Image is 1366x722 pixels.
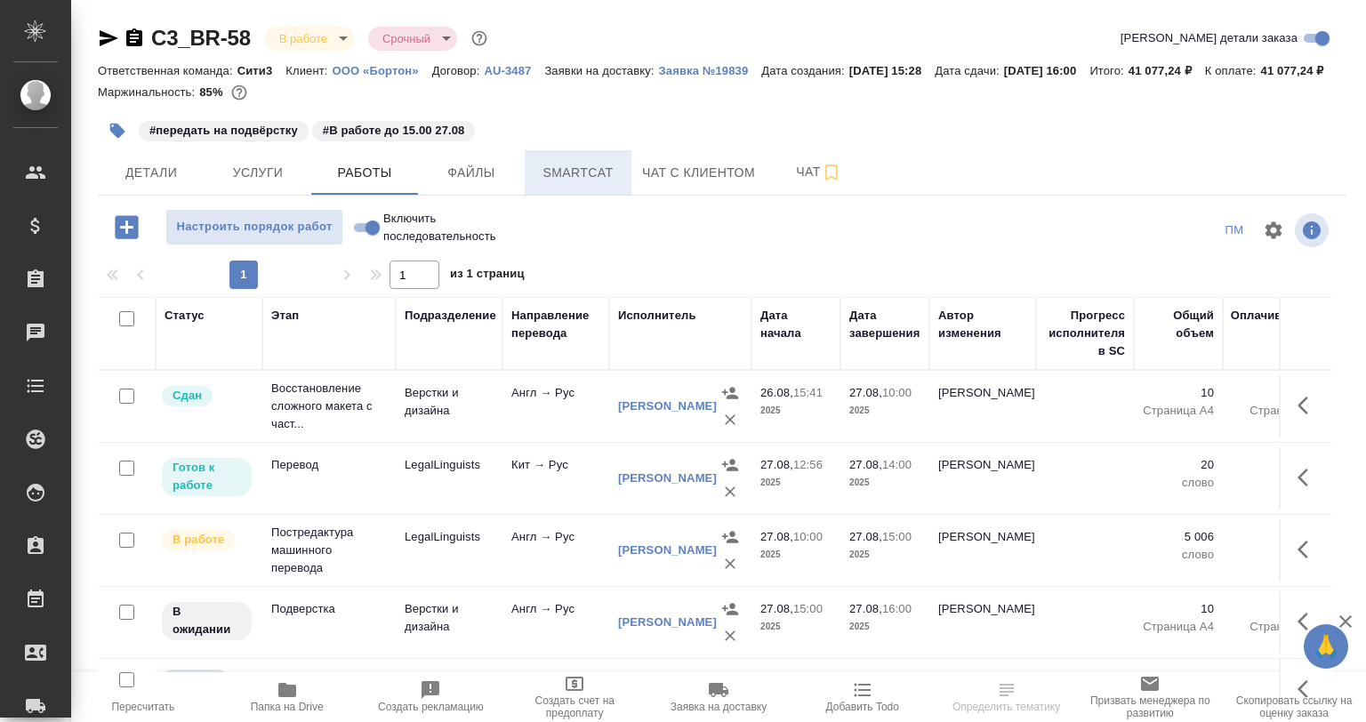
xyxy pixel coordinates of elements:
[618,399,717,413] a: [PERSON_NAME]
[1252,209,1295,252] span: Настроить таблицу
[935,672,1079,722] button: Определить тематику
[1143,668,1214,686] p: 0
[849,307,920,342] div: Дата завершения
[717,380,743,406] button: Назначить
[98,28,119,49] button: Скопировать ссылку для ЯМессенджера
[1222,672,1366,722] button: Скопировать ссылку на оценку заказа
[1078,672,1222,722] button: Призвать менеджера по развитию
[1232,402,1321,420] p: Страница А4
[717,596,743,622] button: Назначить
[450,263,525,289] span: из 1 страниц
[1205,64,1261,77] p: К оплате:
[265,27,354,51] div: В работе
[1217,217,1252,245] div: split button
[849,602,882,615] p: 27.08,
[151,26,251,50] a: C3_BR-58
[359,672,503,722] button: Создать рекламацию
[432,64,485,77] p: Договор:
[849,64,936,77] p: [DATE] 15:28
[935,64,1003,77] p: Дата сдачи:
[760,602,793,615] p: 27.08,
[1232,546,1321,564] p: слово
[1231,307,1321,342] div: Оплачиваемый объем
[671,701,767,713] span: Заявка на доставку
[717,550,743,577] button: Удалить
[659,64,762,77] p: Заявка №19839
[111,701,174,713] span: Пересчитать
[882,670,912,683] p: 16:00
[175,217,333,237] span: Настроить порядок работ
[760,402,832,420] p: 2025
[237,64,286,77] p: Сити3
[882,530,912,543] p: 15:00
[1143,307,1214,342] div: Общий объем
[1295,213,1332,247] span: Посмотреть информацию
[618,615,717,629] a: [PERSON_NAME]
[271,668,387,686] p: Приемка подверстки
[173,531,224,549] p: В работе
[760,474,832,492] p: 2025
[793,602,823,615] p: 15:00
[717,524,743,550] button: Назначить
[1232,618,1321,636] p: Страница А4
[1232,528,1321,546] p: 5 006
[1232,384,1321,402] p: 10
[849,458,882,471] p: 27.08,
[173,459,241,494] p: Готов к работе
[760,458,793,471] p: 27.08,
[502,659,609,721] td: Не указан
[160,668,253,692] div: Можно подбирать исполнителей
[502,447,609,509] td: Кит → Рус
[228,81,251,104] button: 5093.52 RUB;
[368,27,457,51] div: В работе
[793,670,823,683] p: 15:41
[322,162,407,184] span: Работы
[659,62,762,80] button: Заявка №19839
[1232,668,1321,686] p: 0
[1287,528,1330,571] button: Здесь прячутся важные кнопки
[849,530,882,543] p: 27.08,
[1287,668,1330,710] button: Здесь прячутся важные кнопки
[98,111,137,150] button: Добавить тэг
[1232,600,1321,618] p: 10
[1143,456,1214,474] p: 20
[793,458,823,471] p: 12:56
[826,701,899,713] span: Добавить Todo
[717,406,743,433] button: Удалить
[760,618,832,636] p: 2025
[215,672,359,722] button: Папка на Drive
[1143,546,1214,564] p: слово
[502,591,609,654] td: Англ → Рус
[647,672,791,722] button: Заявка на доставку
[98,85,199,99] p: Маржинальность:
[396,375,502,437] td: Верстки и дизайна
[717,478,743,505] button: Удалить
[396,591,502,654] td: Верстки и дизайна
[468,27,491,50] button: Доп статусы указывают на важность/срочность заказа
[1143,384,1214,402] p: 10
[429,162,514,184] span: Файлы
[929,447,1036,509] td: [PERSON_NAME]
[929,519,1036,582] td: [PERSON_NAME]
[929,591,1036,654] td: [PERSON_NAME]
[199,85,227,99] p: 85%
[502,375,609,437] td: Англ → Рус
[274,31,333,46] button: В работе
[1143,402,1214,420] p: Страница А4
[1232,474,1321,492] p: слово
[1261,64,1338,77] p: 41 077,24 ₽
[102,209,151,245] button: Добавить работу
[160,600,253,642] div: Исполнитель назначен, приступать к работе пока рано
[1287,600,1330,643] button: Здесь прячутся важные кнопки
[173,670,217,688] p: Подбор
[1304,624,1348,669] button: 🙏
[760,530,793,543] p: 27.08,
[642,162,755,184] span: Чат с клиентом
[383,210,496,245] span: Включить последовательность
[396,519,502,582] td: LegalLinguists
[760,670,793,683] p: 26.08,
[137,122,310,137] span: передать на подвёрстку
[849,474,920,492] p: 2025
[271,307,299,325] div: Этап
[849,546,920,564] p: 2025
